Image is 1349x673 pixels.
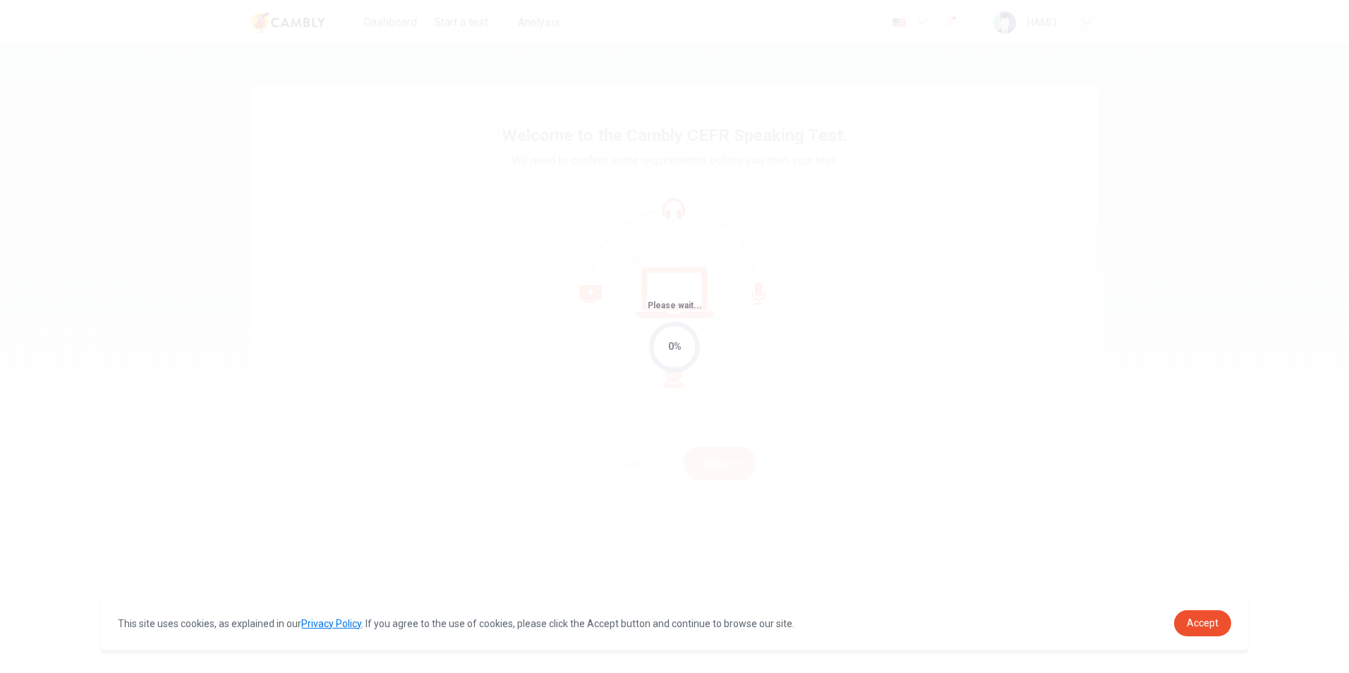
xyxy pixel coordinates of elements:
[118,618,794,629] span: This site uses cookies, as explained in our . If you agree to the use of cookies, please click th...
[1174,610,1231,636] a: dismiss cookie message
[101,596,1247,650] div: cookieconsent
[648,301,702,310] span: Please wait...
[668,339,682,355] div: 0%
[1187,617,1218,629] span: Accept
[301,618,361,629] a: Privacy Policy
